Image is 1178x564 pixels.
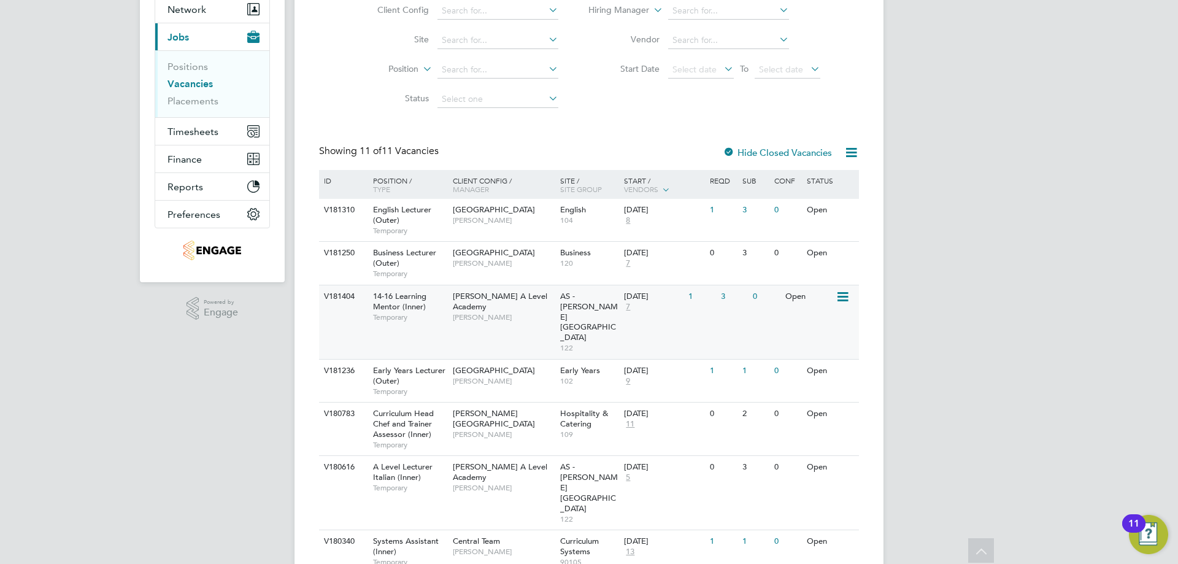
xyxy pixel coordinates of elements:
[668,2,789,20] input: Search for...
[579,4,649,17] label: Hiring Manager
[155,201,269,228] button: Preferences
[358,93,429,104] label: Status
[373,204,431,225] span: English Lecturer (Outer)
[155,23,269,50] button: Jobs
[707,403,739,425] div: 0
[560,408,608,429] span: Hospitality & Catering
[804,360,857,382] div: Open
[453,365,535,376] span: [GEOGRAPHIC_DATA]
[624,292,682,302] div: [DATE]
[771,360,803,382] div: 0
[167,78,213,90] a: Vacancies
[707,199,739,222] div: 1
[624,215,632,226] span: 8
[373,312,447,322] span: Temporary
[453,247,535,258] span: [GEOGRAPHIC_DATA]
[321,170,364,191] div: ID
[453,430,554,439] span: [PERSON_NAME]
[453,462,547,482] span: [PERSON_NAME] A Level Academy
[167,126,218,137] span: Timesheets
[167,31,189,43] span: Jobs
[187,297,239,320] a: Powered byEngage
[560,343,618,353] span: 122
[560,365,600,376] span: Early Years
[782,285,836,308] div: Open
[321,360,364,382] div: V181236
[373,226,447,236] span: Temporary
[560,430,618,439] span: 109
[804,170,857,191] div: Status
[155,241,270,260] a: Go to home page
[167,95,218,107] a: Placements
[624,258,632,269] span: 7
[624,376,632,387] span: 9
[321,242,364,265] div: V181250
[373,440,447,450] span: Temporary
[167,153,202,165] span: Finance
[167,181,203,193] span: Reports
[453,184,489,194] span: Manager
[453,408,535,429] span: [PERSON_NAME][GEOGRAPHIC_DATA]
[1129,515,1168,554] button: Open Resource Center, 11 new notifications
[560,204,586,215] span: English
[453,536,500,546] span: Central Team
[155,50,269,117] div: Jobs
[373,184,390,194] span: Type
[167,4,206,15] span: Network
[739,456,771,479] div: 3
[624,302,632,312] span: 7
[771,242,803,265] div: 0
[373,462,433,482] span: A Level Lecturer Italian (Inner)
[624,536,704,547] div: [DATE]
[685,285,717,308] div: 1
[364,170,450,199] div: Position /
[321,403,364,425] div: V180783
[560,291,618,343] span: AS - [PERSON_NAME][GEOGRAPHIC_DATA]
[557,170,622,199] div: Site /
[624,205,704,215] div: [DATE]
[771,403,803,425] div: 0
[589,34,660,45] label: Vendor
[155,118,269,145] button: Timesheets
[321,285,364,308] div: V181404
[804,456,857,479] div: Open
[437,2,558,20] input: Search for...
[453,312,554,322] span: [PERSON_NAME]
[204,307,238,318] span: Engage
[739,170,771,191] div: Sub
[624,248,704,258] div: [DATE]
[560,215,618,225] span: 104
[624,473,632,483] span: 5
[739,403,771,425] div: 2
[453,376,554,386] span: [PERSON_NAME]
[739,360,771,382] div: 1
[771,170,803,191] div: Conf
[771,199,803,222] div: 0
[373,291,426,312] span: 14-16 Learning Mentor (Inner)
[624,409,704,419] div: [DATE]
[321,530,364,553] div: V180340
[453,204,535,215] span: [GEOGRAPHIC_DATA]
[560,514,618,524] span: 122
[621,170,707,201] div: Start /
[373,536,439,557] span: Systems Assistant (Inner)
[624,366,704,376] div: [DATE]
[1128,523,1139,539] div: 11
[771,530,803,553] div: 0
[589,63,660,74] label: Start Date
[155,173,269,200] button: Reports
[453,258,554,268] span: [PERSON_NAME]
[624,184,658,194] span: Vendors
[373,387,447,396] span: Temporary
[759,64,803,75] span: Select date
[672,64,717,75] span: Select date
[804,403,857,425] div: Open
[624,419,636,430] span: 11
[804,530,857,553] div: Open
[707,530,739,553] div: 1
[707,456,739,479] div: 0
[373,247,436,268] span: Business Lecturer (Outer)
[718,285,750,308] div: 3
[360,145,382,157] span: 11 of
[450,170,557,199] div: Client Config /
